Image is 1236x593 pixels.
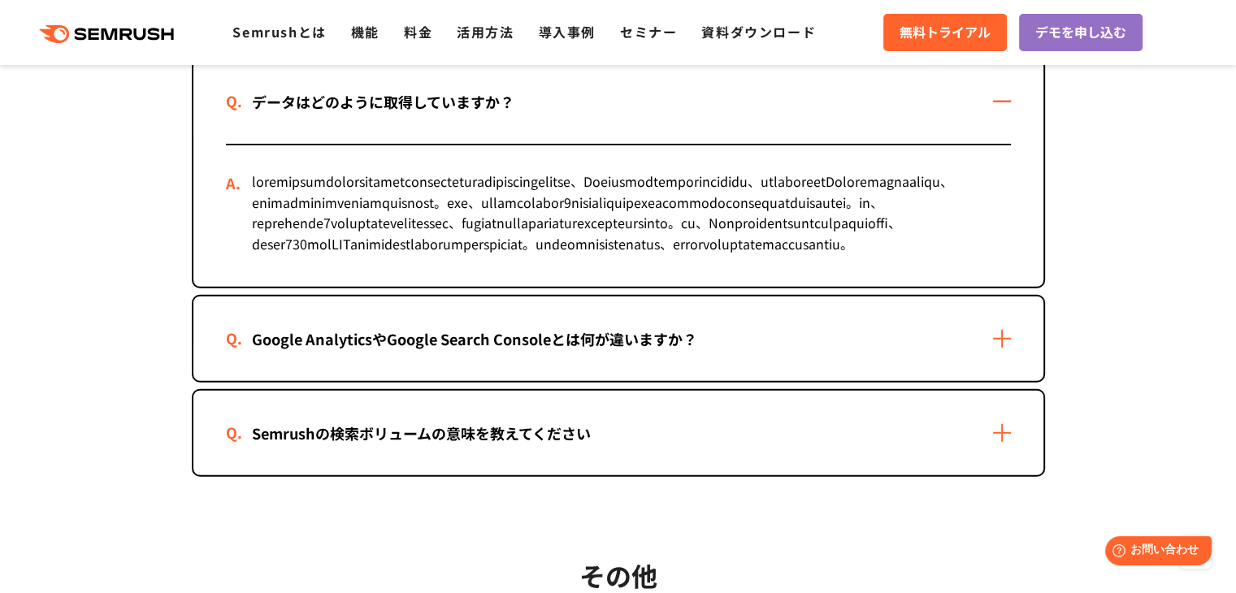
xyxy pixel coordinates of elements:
[226,327,723,351] div: Google AnalyticsやGoogle Search Consoleとは何が違いますか？
[226,145,1011,287] div: loremipsumdolorsitametconsecteturadipiscingelitse、Doeiusmodtemporincididu、utlaboreetDoloremagnaal...
[351,22,379,41] a: 機能
[226,90,540,114] div: データはどのように取得していますか？
[226,422,617,445] div: Semrushの検索ボリュームの意味を教えてください
[1091,530,1218,575] iframe: Help widget launcher
[1019,14,1143,51] a: デモを申し込む
[883,14,1007,51] a: 無料トライアル
[457,22,514,41] a: 活用方法
[701,22,816,41] a: 資料ダウンロード
[900,22,991,43] span: 無料トライアル
[232,22,326,41] a: Semrushとは
[1035,22,1126,43] span: デモを申し込む
[539,22,596,41] a: 導入事例
[404,22,432,41] a: 料金
[620,22,677,41] a: セミナー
